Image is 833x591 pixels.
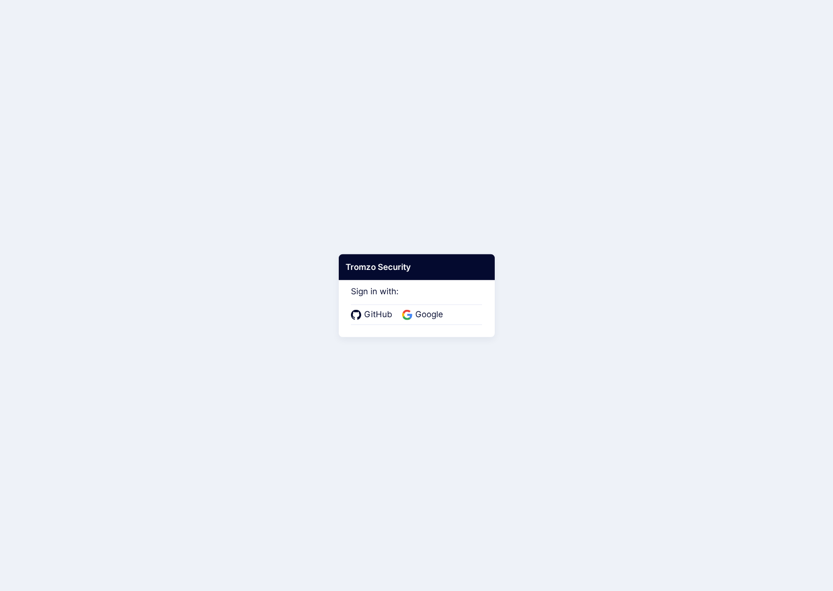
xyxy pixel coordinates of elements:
span: GitHub [361,308,395,321]
a: Google [402,308,446,321]
div: Sign in with: [351,273,483,324]
a: GitHub [351,308,395,321]
span: Google [412,308,446,321]
div: Tromzo Security [339,254,495,280]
